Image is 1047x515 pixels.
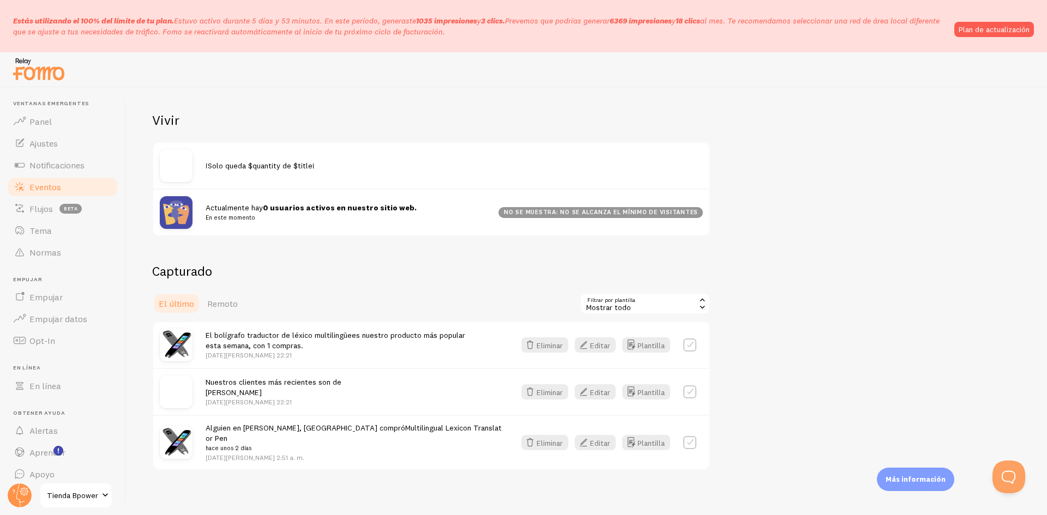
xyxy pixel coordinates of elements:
button: Plantilla [622,435,670,450]
font: Ventanas emergentes [13,100,89,107]
font: Panel [29,116,52,127]
img: fomo-relay-logo-orange.svg [11,55,66,83]
a: Empujar [7,286,119,308]
font: Vivir [152,112,179,128]
a: Empujar datos [7,308,119,330]
a: Panel [7,111,119,132]
font: Estás utilizando el 100% del límite de tu plan. [13,16,174,26]
button: Plantilla [622,337,670,353]
font: Eliminar [537,340,563,350]
a: Remoto [201,293,244,314]
font: 6369 impresiones [610,16,672,26]
button: Editar [575,435,616,450]
a: Editar [575,337,622,353]
img: no_image.svg [160,375,192,408]
button: Eliminar [521,435,568,450]
font: Mostrar todo [586,302,631,312]
font: [DATE][PERSON_NAME] 22:21 [206,351,292,359]
font: es nuestro producto más popular [352,330,465,340]
font: Aprender [29,447,65,458]
a: El bolígrafo traductor de léxico multilingüe [206,330,352,340]
img: SWVBJFY97dSKzOW7ZVxi.webp [160,329,192,361]
font: Notificaciones [29,160,85,171]
font: esta semana, con 1 compras. [206,341,303,350]
a: Notificaciones [7,154,119,176]
font: Actualmente hay [206,203,263,213]
font: 3 clics. [481,16,505,26]
div: Más información [877,468,954,491]
font: Plantilla [637,387,665,397]
font: beta [64,205,78,211]
img: SWVBJFY97dSKzOW7ZVxi.webp [160,426,192,459]
font: Nuestros clientes más recientes son de [206,377,341,387]
font: Estuvo activo durante 5 días y 53 minutos. En este período, generaste [174,16,416,26]
font: Flujos [29,203,53,214]
font: Opt-In [29,335,55,346]
font: [DATE][PERSON_NAME] 22:21 [206,398,292,406]
button: Eliminar [521,384,568,399]
a: Tienda Bpower [39,482,113,508]
font: Eliminar [537,438,563,447]
font: Ajustes [29,138,58,149]
font: [PERSON_NAME] [206,387,262,397]
font: Alertas [29,425,58,436]
button: Plantilla [622,384,670,399]
font: Más información [886,475,946,483]
a: Apoyo [7,463,119,485]
font: Plan de actualización [959,25,1030,34]
font: Tienda Bpower [47,490,98,500]
a: Editar [575,384,622,399]
font: Capturado [152,263,212,279]
a: Eventos [7,176,119,198]
font: Tema [29,225,52,236]
font: Empujar [29,292,63,302]
font: El último [159,298,194,309]
a: Tema [7,220,119,241]
a: Flujos beta [7,198,119,220]
font: y [477,16,481,26]
font: hace unos 2 días [206,444,252,452]
font: Plantilla [637,438,665,447]
font: En este momento [206,214,255,221]
font: Eliminar [537,387,563,397]
font: Plantilla [637,340,665,350]
a: Opt-In [7,330,119,352]
button: Editar [575,337,616,353]
font: Empujar [13,276,43,283]
font: En línea [29,380,61,391]
button: Editar [575,384,616,399]
font: Alguien en [PERSON_NAME], [GEOGRAPHIC_DATA] compró [206,423,405,433]
font: Eventos [29,181,61,192]
img: no_image.svg [160,149,192,182]
a: Alertas [7,420,119,441]
font: En línea [13,364,40,371]
a: Aprender [7,441,119,463]
iframe: Ayuda Scout Beacon - Abierto [992,461,1025,493]
font: [DATE][PERSON_NAME] 2:51 a. m. [206,453,304,462]
a: El último [152,293,201,314]
a: Multilingual Lexicon Translator Pen [206,423,502,443]
a: Editar [575,435,622,450]
font: 0 usuarios activos en nuestro sitio web. [263,203,417,213]
svg: ¡Mira los nuevos tutoriales de funciones! [53,446,63,456]
font: No se muestra: no se alcanza el mínimo de visitantes [504,208,698,216]
img: pageviews.png [160,196,192,229]
font: y [672,16,676,26]
font: Apoyo [29,469,55,480]
font: 1035 impresiones [416,16,477,26]
font: ¡Solo queda $quantity de $title! [206,161,315,171]
a: En línea [7,375,119,397]
font: Normas [29,247,61,258]
a: Normas [7,241,119,263]
font: Editar [590,340,610,350]
button: Eliminar [521,337,568,353]
font: Remoto [207,298,238,309]
font: Empujar datos [29,313,87,324]
a: Ajustes [7,132,119,154]
font: Editar [590,387,610,397]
